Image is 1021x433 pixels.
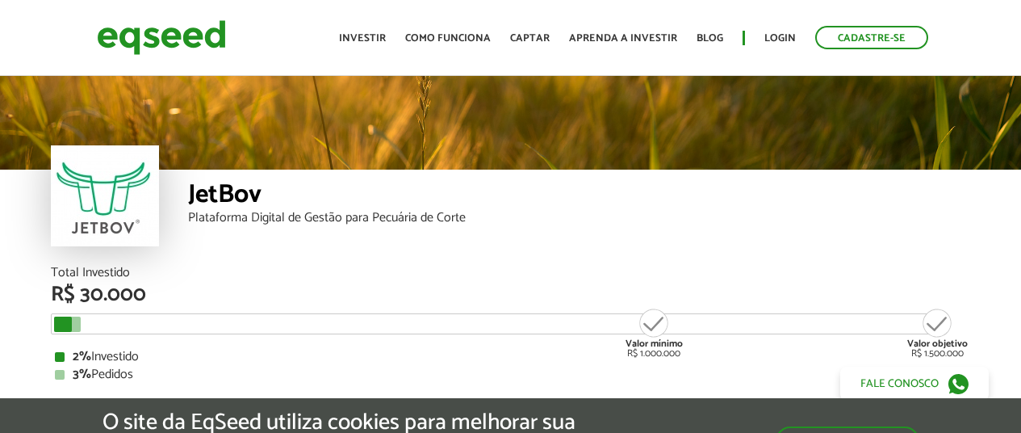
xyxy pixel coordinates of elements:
div: JetBov [188,182,971,212]
strong: 3% [73,364,91,385]
strong: 2% [73,346,91,368]
a: Cadastre-se [815,26,928,49]
a: Fale conosco [840,367,989,401]
div: R$ 1.500.000 [907,307,968,359]
a: Aprenda a investir [569,33,677,44]
img: EqSeed [97,16,226,59]
a: Captar [510,33,550,44]
a: Como funciona [405,33,491,44]
div: R$ 30.000 [51,284,971,305]
a: Login [764,33,796,44]
div: Investido [55,351,967,364]
strong: Valor objetivo [907,336,968,351]
div: Plataforma Digital de Gestão para Pecuária de Corte [188,212,971,225]
a: Investir [339,33,386,44]
div: Total Investido [51,267,971,280]
a: Blog [697,33,723,44]
div: Pedidos [55,368,967,381]
strong: Valor mínimo [626,336,683,351]
div: R$ 1.000.000 [624,307,684,359]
